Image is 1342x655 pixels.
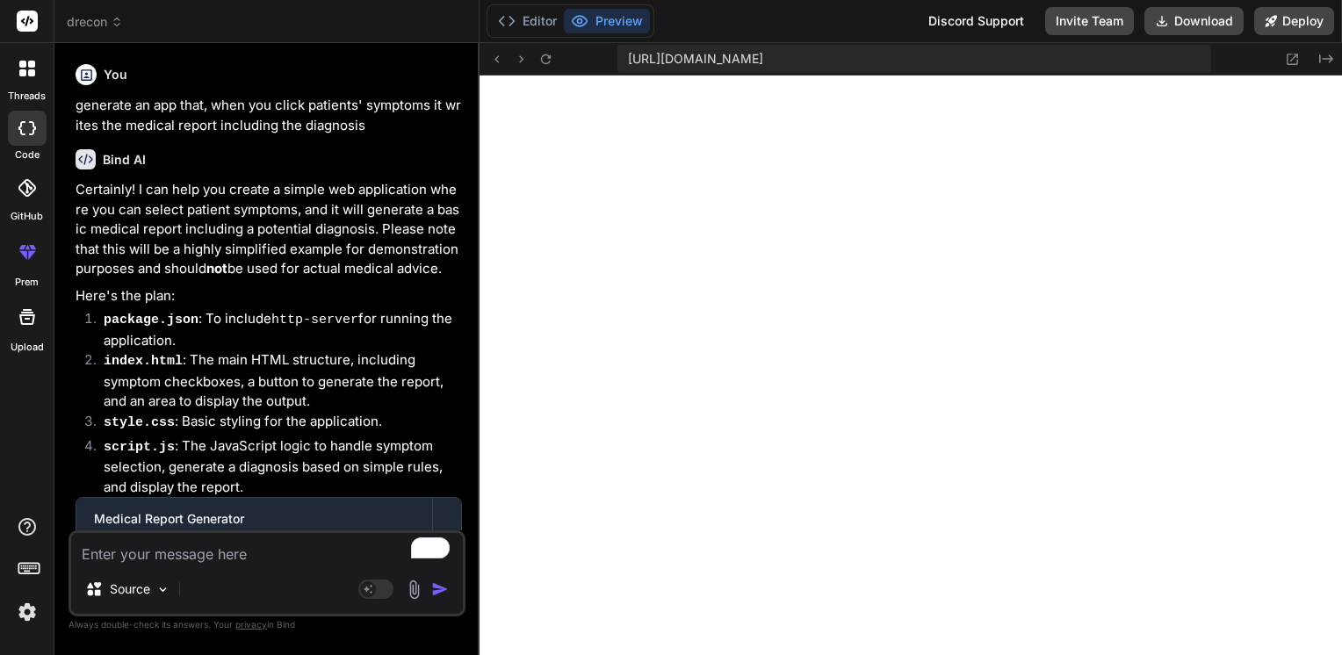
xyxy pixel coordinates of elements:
[67,13,123,31] span: drecon
[1144,7,1244,35] button: Download
[12,597,42,627] img: settings
[1045,7,1134,35] button: Invite Team
[76,286,462,306] p: Here's the plan:
[15,275,39,290] label: prem
[69,616,465,633] p: Always double-check its answers. Your in Bind
[431,580,449,598] img: icon
[8,89,46,104] label: threads
[110,580,150,598] p: Source
[104,66,127,83] h6: You
[104,440,175,455] code: script.js
[206,260,227,277] strong: not
[480,76,1342,655] iframe: Preview
[155,582,170,597] img: Pick Models
[104,354,183,369] code: index.html
[90,309,462,350] li: : To include for running the application.
[918,7,1035,35] div: Discord Support
[1254,7,1334,35] button: Deploy
[11,209,43,224] label: GitHub
[90,436,462,498] li: : The JavaScript logic to handle symptom selection, generate a diagnosis based on simple rules, a...
[15,148,40,162] label: code
[235,619,267,630] span: privacy
[104,313,198,327] code: package.json
[76,180,462,279] p: Certainly! I can help you create a simple web application where you can select patient symptoms, ...
[103,151,146,169] h6: Bind AI
[104,415,175,430] code: style.css
[491,9,564,33] button: Editor
[94,529,415,543] div: Click to open Workbench
[564,9,650,33] button: Preview
[628,50,763,68] span: [URL][DOMAIN_NAME]
[404,579,424,600] img: attachment
[271,313,358,327] code: http-server
[76,96,462,135] p: generate an app that, when you click patients' symptoms it writes the medical report including th...
[94,510,415,528] div: Medical Report Generator
[76,498,432,556] button: Medical Report GeneratorClick to open Workbench
[71,533,463,565] textarea: To enrich screen reader interactions, please activate Accessibility in Grammarly extension settings
[11,340,44,355] label: Upload
[90,350,462,412] li: : The main HTML structure, including symptom checkboxes, a button to generate the report, and an ...
[90,412,462,436] li: : Basic styling for the application.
